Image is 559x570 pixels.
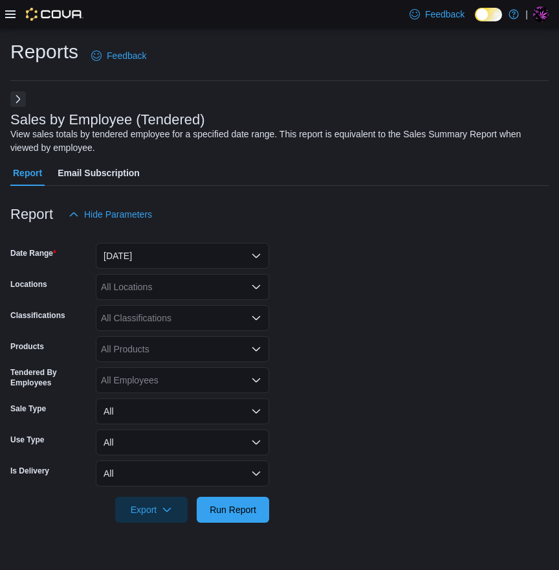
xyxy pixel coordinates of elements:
[10,466,49,476] label: Is Delivery
[10,248,56,258] label: Date Range
[197,497,269,523] button: Run Report
[96,429,269,455] button: All
[13,160,42,186] span: Report
[10,39,78,65] h1: Reports
[404,1,470,27] a: Feedback
[63,201,157,227] button: Hide Parameters
[210,503,256,516] span: Run Report
[96,398,269,424] button: All
[115,497,188,523] button: Export
[251,313,261,323] button: Open list of options
[10,112,205,128] h3: Sales by Employee (Tendered)
[10,128,542,155] div: View sales totals by tendered employee for a specified date range. This report is equivalent to t...
[10,404,46,414] label: Sale Type
[123,497,180,523] span: Export
[533,6,549,22] div: Anaka Sparrow
[10,279,47,290] label: Locations
[525,6,528,22] p: |
[475,21,476,22] span: Dark Mode
[251,375,261,385] button: Open list of options
[96,461,269,486] button: All
[10,367,91,388] label: Tendered By Employees
[10,435,44,445] label: Use Type
[84,208,152,221] span: Hide Parameters
[475,8,502,21] input: Dark Mode
[96,243,269,269] button: [DATE]
[251,282,261,292] button: Open list of options
[107,49,146,62] span: Feedback
[10,91,26,107] button: Next
[425,8,465,21] span: Feedback
[251,344,261,354] button: Open list of options
[10,310,65,321] label: Classifications
[86,43,151,69] a: Feedback
[10,207,53,222] h3: Report
[58,160,140,186] span: Email Subscription
[26,8,83,21] img: Cova
[10,341,44,352] label: Products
